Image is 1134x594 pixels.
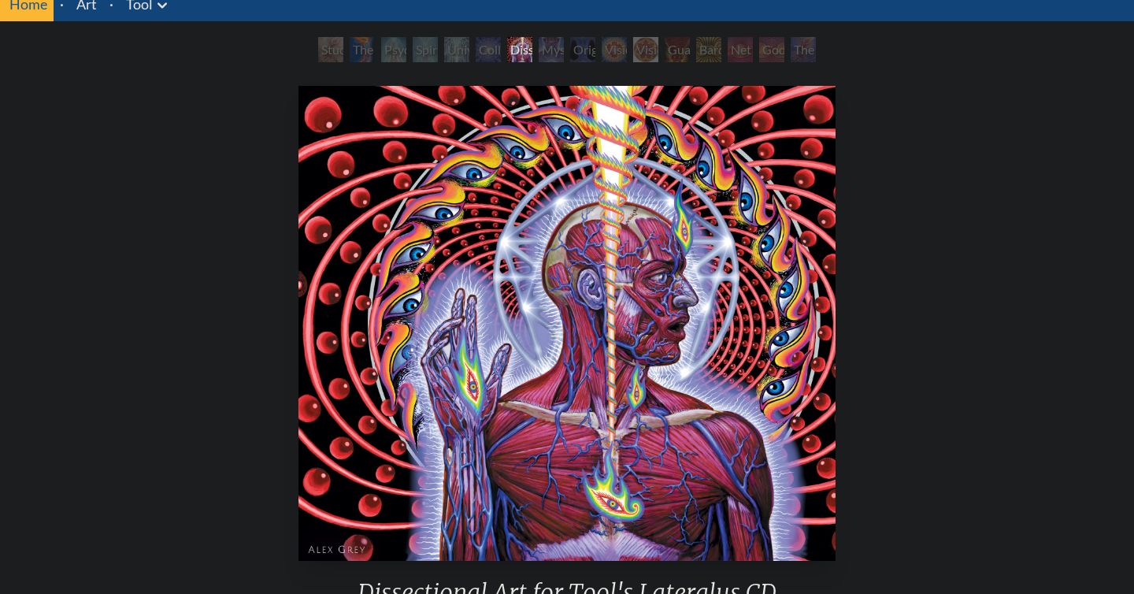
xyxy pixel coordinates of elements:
[728,37,753,62] div: Net of Being
[298,86,835,561] img: tool-dissectional-alex-grey-watermarked.jpg
[350,37,375,62] div: The Torch
[413,37,438,62] div: Spiritual Energy System
[476,37,501,62] div: Collective Vision
[539,37,564,62] div: Mystic Eye
[633,37,658,62] div: Vision Crystal Tondo
[759,37,784,62] div: Godself
[570,37,595,62] div: Original Face
[381,37,406,62] div: Psychic Energy System
[696,37,721,62] div: Bardo Being
[318,37,343,62] div: Study for the Great Turn
[507,37,532,62] div: Dissectional Art for Tool's Lateralus CD
[444,37,469,62] div: Universal Mind Lattice
[791,37,816,62] div: The Great Turn
[665,37,690,62] div: Guardian of Infinite Vision
[602,37,627,62] div: Vision Crystal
